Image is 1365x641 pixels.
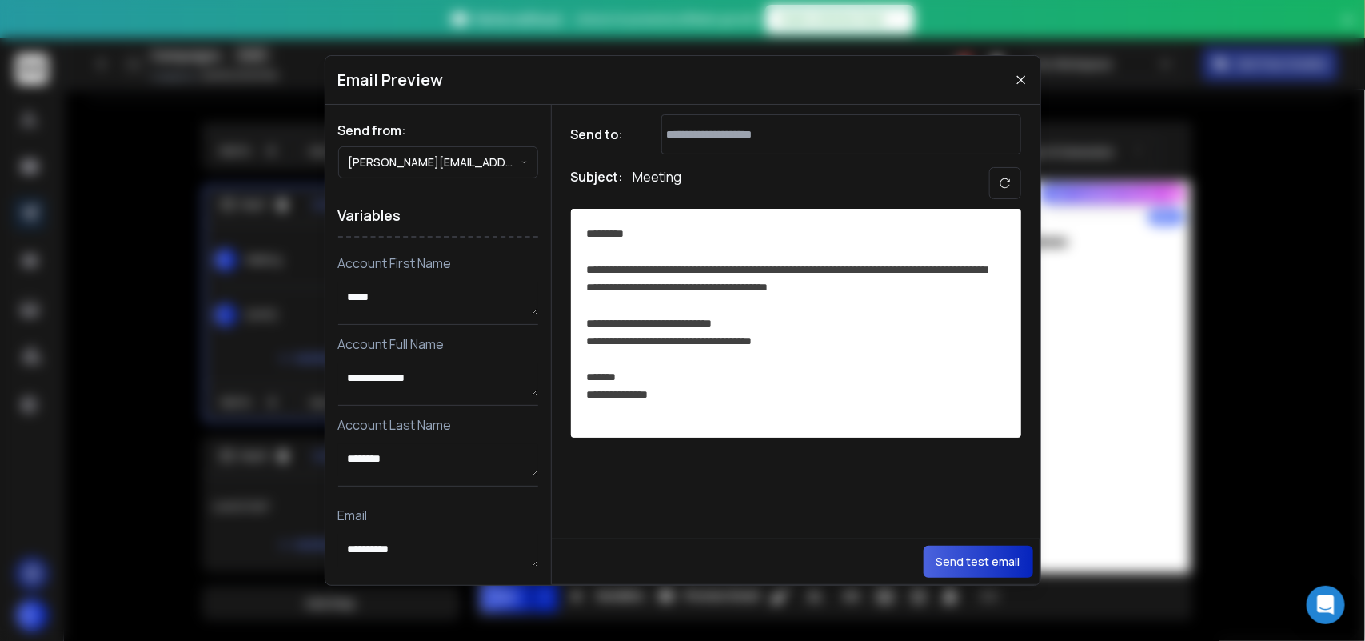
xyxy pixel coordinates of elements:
[338,194,538,238] h1: Variables
[338,506,538,525] p: Email
[571,167,624,199] h1: Subject:
[633,167,682,199] p: Meeting
[338,121,538,140] h1: Send from:
[338,335,538,354] p: Account Full Name
[338,69,444,91] h1: Email Preview
[338,415,538,435] p: Account Last Name
[338,254,538,273] p: Account First Name
[349,154,522,170] p: [PERSON_NAME][EMAIL_ADDRESS][PERSON_NAME][PERSON_NAME][DOMAIN_NAME]
[571,125,635,144] h1: Send to:
[1307,586,1345,624] div: Open Intercom Messenger
[924,546,1033,578] button: Send test email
